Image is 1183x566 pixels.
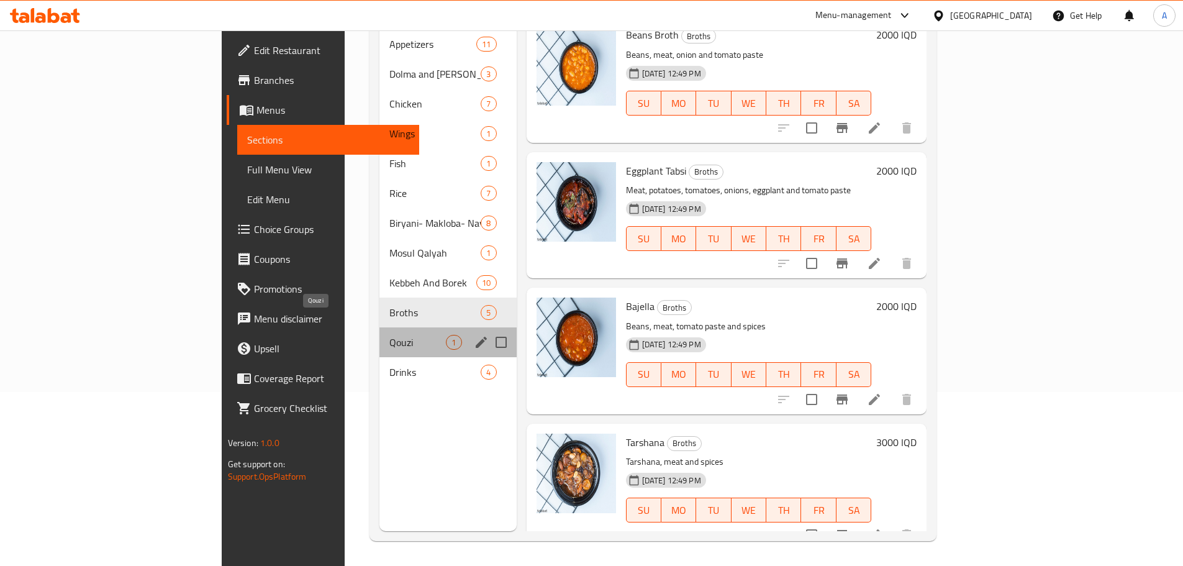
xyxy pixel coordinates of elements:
span: Eggplant Tabsi [626,162,686,180]
span: Broths [689,165,723,179]
span: Full Menu View [247,162,409,177]
span: [DATE] 12:49 PM [637,475,706,486]
span: [DATE] 12:49 PM [637,339,706,350]
span: Branches [254,73,409,88]
button: delete [892,249,922,278]
span: A [1162,9,1167,22]
button: Branch-specific-item [827,385,857,414]
span: Beans Broth [626,25,679,44]
span: Broths [389,305,481,320]
span: Rice [389,186,481,201]
span: 10 [477,277,496,289]
span: Mosul Qalyah [389,245,481,260]
a: Full Menu View [237,155,419,185]
a: Support.OpsPlatform [228,468,307,485]
a: Edit menu item [867,527,882,542]
div: Broths [667,436,702,451]
span: Coupons [254,252,409,267]
span: MO [666,230,691,248]
span: [DATE] 12:49 PM [637,68,706,80]
button: FR [801,226,836,251]
div: [GEOGRAPHIC_DATA] [950,9,1032,22]
a: Edit Menu [237,185,419,214]
div: items [481,365,496,380]
a: Promotions [227,274,419,304]
p: Meat, potatoes, tomatoes, onions, eggplant and tomato paste [626,183,872,198]
span: Version: [228,435,258,451]
span: Coverage Report [254,371,409,386]
button: TH [766,498,801,523]
span: 7 [481,98,496,110]
button: WE [732,91,766,116]
span: Kebbeh And Borek [389,275,476,290]
span: Tarshana [626,433,664,452]
span: 1 [446,337,461,349]
span: TU [701,230,726,248]
span: TH [771,365,796,383]
span: 5 [481,307,496,319]
span: FR [806,230,831,248]
span: Qouzi [389,335,446,350]
button: SU [626,91,661,116]
span: Menu disclaimer [254,311,409,326]
a: Menus [227,95,419,125]
button: TH [766,362,801,387]
span: SA [841,365,866,383]
span: 11 [477,39,496,50]
img: Bajella [537,298,616,377]
button: SU [626,498,661,523]
span: 3 [481,68,496,80]
span: MO [666,501,691,519]
div: items [481,96,496,111]
div: Appetizers11 [379,29,516,59]
span: Dolma and [PERSON_NAME] [389,66,481,81]
a: Choice Groups [227,214,419,244]
button: MO [661,498,696,523]
span: Fish [389,156,481,171]
span: TH [771,94,796,112]
div: items [476,275,496,290]
a: Branches [227,65,419,95]
span: FR [806,365,831,383]
span: WE [737,230,761,248]
button: SA [836,91,871,116]
div: items [481,66,496,81]
span: Promotions [254,281,409,296]
span: Wings [389,126,481,141]
span: TU [701,94,726,112]
button: SA [836,226,871,251]
button: Branch-specific-item [827,520,857,550]
span: Choice Groups [254,222,409,237]
button: SU [626,226,661,251]
span: Sections [247,132,409,147]
a: Edit menu item [867,121,882,135]
span: MO [666,94,691,112]
a: Sections [237,125,419,155]
div: Mosul Qalyah1 [379,238,516,268]
h6: 3000 IQD [876,434,917,451]
span: Upsell [254,341,409,356]
div: Dolma and [PERSON_NAME]3 [379,59,516,89]
button: TU [696,91,731,116]
span: FR [806,94,831,112]
span: 4 [481,367,496,378]
span: FR [806,501,831,519]
div: items [481,245,496,260]
span: Edit Menu [247,192,409,207]
span: SU [632,230,656,248]
div: Menu-management [815,8,892,23]
div: Broths [657,300,692,315]
p: Beans, meat, onion and tomato paste [626,47,872,63]
div: items [446,335,461,350]
button: MO [661,362,696,387]
div: Broths [689,165,723,180]
div: Chicken [389,96,481,111]
span: 1 [481,247,496,259]
span: Broths [668,436,701,450]
button: WE [732,226,766,251]
button: TH [766,226,801,251]
span: MO [666,365,691,383]
span: Appetizers [389,37,476,52]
